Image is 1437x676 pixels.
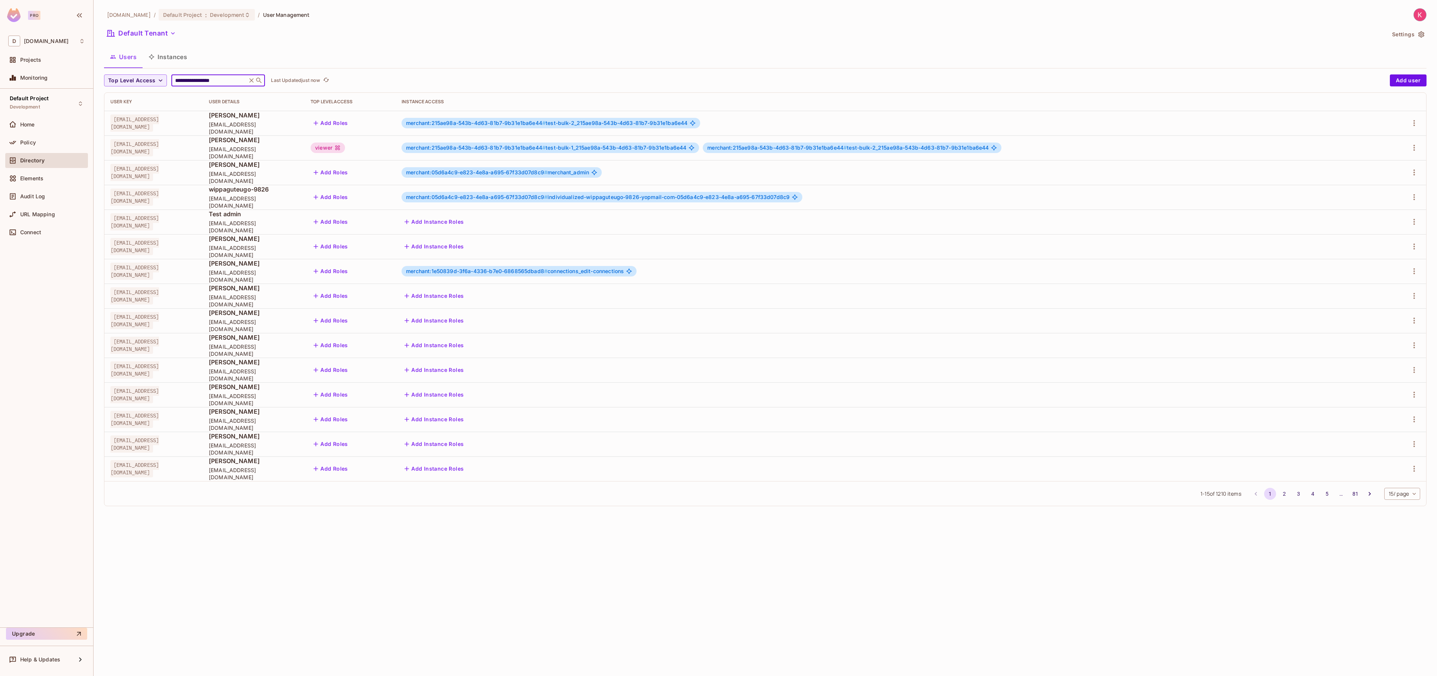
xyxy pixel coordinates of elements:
[110,213,159,230] span: [EMAIL_ADDRESS][DOMAIN_NAME]
[209,244,299,259] span: [EMAIL_ADDRESS][DOMAIN_NAME]
[7,8,21,22] img: SReyMgAAAABJRU5ErkJggg==
[110,337,159,354] span: [EMAIL_ADDRESS][DOMAIN_NAME]
[209,121,299,135] span: [EMAIL_ADDRESS][DOMAIN_NAME]
[1364,488,1376,500] button: Go to next page
[542,120,546,126] span: #
[209,220,299,234] span: [EMAIL_ADDRESS][DOMAIN_NAME]
[209,309,299,317] span: [PERSON_NAME]
[110,238,159,255] span: [EMAIL_ADDRESS][DOMAIN_NAME]
[406,194,547,200] span: merchant:05d6a4c9-e823-4e8a-a695-67f33d07d8c9
[209,259,299,267] span: [PERSON_NAME]
[110,386,159,403] span: [EMAIL_ADDRESS][DOMAIN_NAME]
[311,438,351,450] button: Add Roles
[707,145,989,151] span: test-bulk-2_215ae98a-543b-4d63-81b7-9b31e1ba6e44
[1307,488,1319,500] button: Go to page 4
[209,99,299,105] div: User Details
[209,383,299,391] span: [PERSON_NAME]
[209,333,299,342] span: [PERSON_NAME]
[707,144,847,151] span: merchant:215ae98a-543b-4d63-81b7-9b31e1ba6e44
[406,120,687,126] span: test-bulk-2_215ae98a-543b-4d63-81b7-9b31e1ba6e44
[542,144,546,151] span: #
[402,216,467,228] button: Add Instance Roles
[843,144,847,151] span: #
[1384,488,1420,500] div: 15 / page
[209,417,299,431] span: [EMAIL_ADDRESS][DOMAIN_NAME]
[544,169,547,175] span: #
[311,315,351,327] button: Add Roles
[20,122,35,128] span: Home
[163,11,202,18] span: Default Project
[209,210,299,218] span: Test admin
[10,95,49,101] span: Default Project
[6,628,87,640] button: Upgrade
[110,361,159,379] span: [EMAIL_ADDRESS][DOMAIN_NAME]
[402,339,467,351] button: Add Instance Roles
[402,438,467,450] button: Add Instance Roles
[406,268,547,274] span: merchant:1e50839d-3f6a-4336-b7e0-6868565dbad8
[110,435,159,453] span: [EMAIL_ADDRESS][DOMAIN_NAME]
[20,175,43,181] span: Elements
[311,364,351,376] button: Add Roles
[209,358,299,366] span: [PERSON_NAME]
[209,318,299,333] span: [EMAIL_ADDRESS][DOMAIN_NAME]
[1414,9,1426,21] img: Karen Stefanny Lopez
[104,27,179,39] button: Default Tenant
[311,117,351,129] button: Add Roles
[311,463,351,475] button: Add Roles
[20,157,45,163] span: Directory
[110,287,159,305] span: [EMAIL_ADDRESS][DOMAIN_NAME]
[402,241,467,253] button: Add Instance Roles
[406,194,790,200] span: individualized-wippaguteugo-9826-yopmail-com-05d6a4c9-e823-4e8a-a695-67f33d07d8c9
[1264,488,1276,500] button: page 1
[544,194,547,200] span: #
[110,460,159,477] span: [EMAIL_ADDRESS][DOMAIN_NAME]
[258,11,260,18] li: /
[209,457,299,465] span: [PERSON_NAME]
[209,111,299,119] span: [PERSON_NAME]
[311,241,351,253] button: Add Roles
[1335,490,1347,498] div: …
[311,389,351,401] button: Add Roles
[311,166,351,178] button: Add Roles
[20,229,41,235] span: Connect
[209,136,299,144] span: [PERSON_NAME]
[210,11,244,18] span: Development
[110,189,159,206] span: [EMAIL_ADDRESS][DOMAIN_NAME]
[311,265,351,277] button: Add Roles
[20,657,60,663] span: Help & Updates
[402,413,467,425] button: Add Instance Roles
[110,139,159,156] span: [EMAIL_ADDRESS][DOMAIN_NAME]
[402,389,467,401] button: Add Instance Roles
[1390,74,1427,86] button: Add user
[402,290,467,302] button: Add Instance Roles
[108,76,155,85] span: Top Level Access
[209,269,299,283] span: [EMAIL_ADDRESS][DOMAIN_NAME]
[209,195,299,209] span: [EMAIL_ADDRESS][DOMAIN_NAME]
[1349,488,1361,500] button: Go to page 81
[209,343,299,357] span: [EMAIL_ADDRESS][DOMAIN_NAME]
[263,11,310,18] span: User Management
[323,77,329,84] span: refresh
[271,77,320,83] p: Last Updated just now
[406,144,546,151] span: merchant:215ae98a-543b-4d63-81b7-9b31e1ba6e44
[1249,488,1377,500] nav: pagination navigation
[406,268,624,274] span: connections_edit-connections
[209,294,299,308] span: [EMAIL_ADDRESS][DOMAIN_NAME]
[320,76,330,85] span: Click to refresh data
[311,143,345,153] div: viewer
[1389,28,1427,40] button: Settings
[406,169,589,175] span: merchant_admin
[104,74,167,86] button: Top Level Access
[104,48,143,66] button: Users
[311,290,351,302] button: Add Roles
[20,193,45,199] span: Audit Log
[209,284,299,292] span: [PERSON_NAME]
[209,392,299,407] span: [EMAIL_ADDRESS][DOMAIN_NAME]
[20,211,55,217] span: URL Mapping
[406,145,686,151] span: test-bulk-1_215ae98a-543b-4d63-81b7-9b31e1ba6e44
[402,99,1381,105] div: Instance Access
[311,191,351,203] button: Add Roles
[209,160,299,169] span: [PERSON_NAME]
[406,120,546,126] span: merchant:215ae98a-543b-4d63-81b7-9b31e1ba6e44
[110,114,159,132] span: [EMAIL_ADDRESS][DOMAIN_NAME]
